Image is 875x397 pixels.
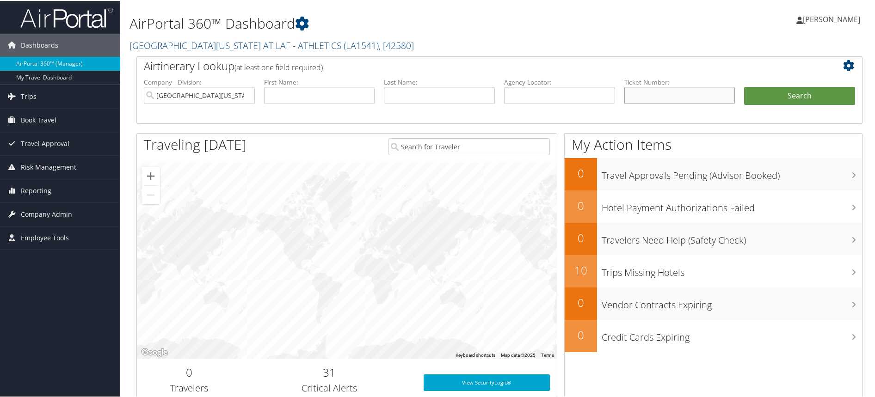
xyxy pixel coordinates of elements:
[21,131,69,154] span: Travel Approval
[501,352,536,357] span: Map data ©2025
[21,108,56,131] span: Book Travel
[21,226,69,249] span: Employee Tools
[344,38,379,51] span: ( LA1541 )
[504,77,615,86] label: Agency Locator:
[602,164,862,181] h3: Travel Approvals Pending (Advisor Booked)
[602,261,862,278] h3: Trips Missing Hotels
[249,381,410,394] h3: Critical Alerts
[21,155,76,178] span: Risk Management
[21,84,37,107] span: Trips
[565,157,862,189] a: 0Travel Approvals Pending (Advisor Booked)
[379,38,414,51] span: , [ 42580 ]
[565,222,862,254] a: 0Travelers Need Help (Safety Check)
[602,228,862,246] h3: Travelers Need Help (Safety Check)
[541,352,554,357] a: Terms (opens in new tab)
[144,364,235,379] h2: 0
[20,6,113,28] img: airportal-logo.png
[21,33,58,56] span: Dashboards
[139,346,170,358] a: Open this area in Google Maps (opens a new window)
[602,196,862,214] h3: Hotel Payment Authorizations Failed
[565,134,862,153] h1: My Action Items
[129,38,414,51] a: [GEOGRAPHIC_DATA][US_STATE] AT LAF - ATHLETICS
[565,294,597,310] h2: 0
[456,351,495,358] button: Keyboard shortcuts
[744,86,855,104] button: Search
[565,262,597,277] h2: 10
[144,381,235,394] h3: Travelers
[565,229,597,245] h2: 0
[21,202,72,225] span: Company Admin
[424,373,550,390] a: View SecurityLogic®
[602,293,862,311] h3: Vendor Contracts Expiring
[565,319,862,351] a: 0Credit Cards Expiring
[142,166,160,184] button: Zoom in
[388,137,549,154] input: Search for Traveler
[565,254,862,287] a: 10Trips Missing Hotels
[129,13,623,32] h1: AirPortal 360™ Dashboard
[384,77,495,86] label: Last Name:
[565,287,862,319] a: 0Vendor Contracts Expiring
[565,197,597,213] h2: 0
[144,77,255,86] label: Company - Division:
[796,5,869,32] a: [PERSON_NAME]
[234,61,323,72] span: (at least one field required)
[264,77,375,86] label: First Name:
[565,189,862,222] a: 0Hotel Payment Authorizations Failed
[565,326,597,342] h2: 0
[565,165,597,180] h2: 0
[624,77,735,86] label: Ticket Number:
[602,325,862,343] h3: Credit Cards Expiring
[144,57,795,73] h2: Airtinerary Lookup
[21,178,51,202] span: Reporting
[139,346,170,358] img: Google
[144,134,246,153] h1: Traveling [DATE]
[249,364,410,379] h2: 31
[142,185,160,203] button: Zoom out
[803,13,860,24] span: [PERSON_NAME]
